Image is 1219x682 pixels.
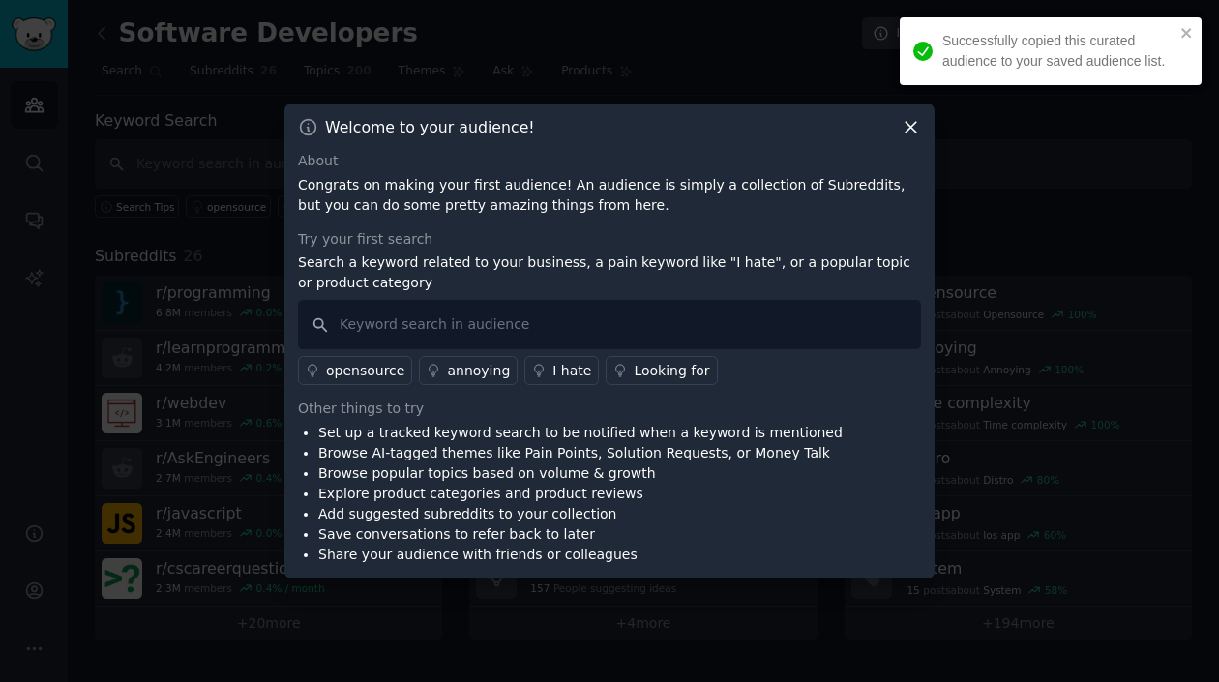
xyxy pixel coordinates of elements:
div: annoying [447,361,510,381]
button: close [1180,25,1194,41]
li: Explore product categories and product reviews [318,484,843,504]
li: Browse popular topics based on volume & growth [318,463,843,484]
li: Set up a tracked keyword search to be notified when a keyword is mentioned [318,423,843,443]
li: Browse AI-tagged themes like Pain Points, Solution Requests, or Money Talk [318,443,843,463]
a: Looking for [606,356,717,385]
li: Add suggested subreddits to your collection [318,504,843,524]
a: opensource [298,356,412,385]
div: opensource [326,361,404,381]
a: I hate [524,356,599,385]
div: About [298,151,921,171]
div: I hate [552,361,591,381]
div: Other things to try [298,399,921,419]
input: Keyword search in audience [298,300,921,349]
a: annoying [419,356,518,385]
li: Share your audience with friends or colleagues [318,545,843,565]
div: Try your first search [298,229,921,250]
li: Save conversations to refer back to later [318,524,843,545]
div: Looking for [634,361,709,381]
p: Search a keyword related to your business, a pain keyword like "I hate", or a popular topic or pr... [298,252,921,293]
p: Congrats on making your first audience! An audience is simply a collection of Subreddits, but you... [298,175,921,216]
h3: Welcome to your audience! [325,117,535,137]
div: Successfully copied this curated audience to your saved audience list. [942,31,1174,72]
